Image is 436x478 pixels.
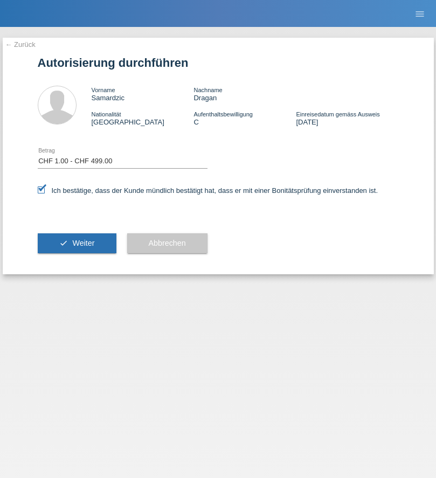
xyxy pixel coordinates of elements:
button: check Weiter [38,233,116,254]
span: Nachname [193,87,222,93]
h1: Autorisierung durchführen [38,56,399,70]
span: Einreisedatum gemäss Ausweis [296,111,379,117]
div: Dragan [193,86,296,102]
div: [GEOGRAPHIC_DATA] [92,110,194,126]
span: Nationalität [92,111,121,117]
span: Vorname [92,87,115,93]
a: menu [409,10,431,17]
div: C [193,110,296,126]
a: ← Zurück [5,40,36,49]
div: Samardzic [92,86,194,102]
span: Abbrechen [149,239,186,247]
div: [DATE] [296,110,398,126]
i: check [59,239,68,247]
label: Ich bestätige, dass der Kunde mündlich bestätigt hat, dass er mit einer Bonitätsprüfung einversta... [38,186,378,195]
span: Aufenthaltsbewilligung [193,111,252,117]
i: menu [414,9,425,19]
span: Weiter [72,239,94,247]
button: Abbrechen [127,233,207,254]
